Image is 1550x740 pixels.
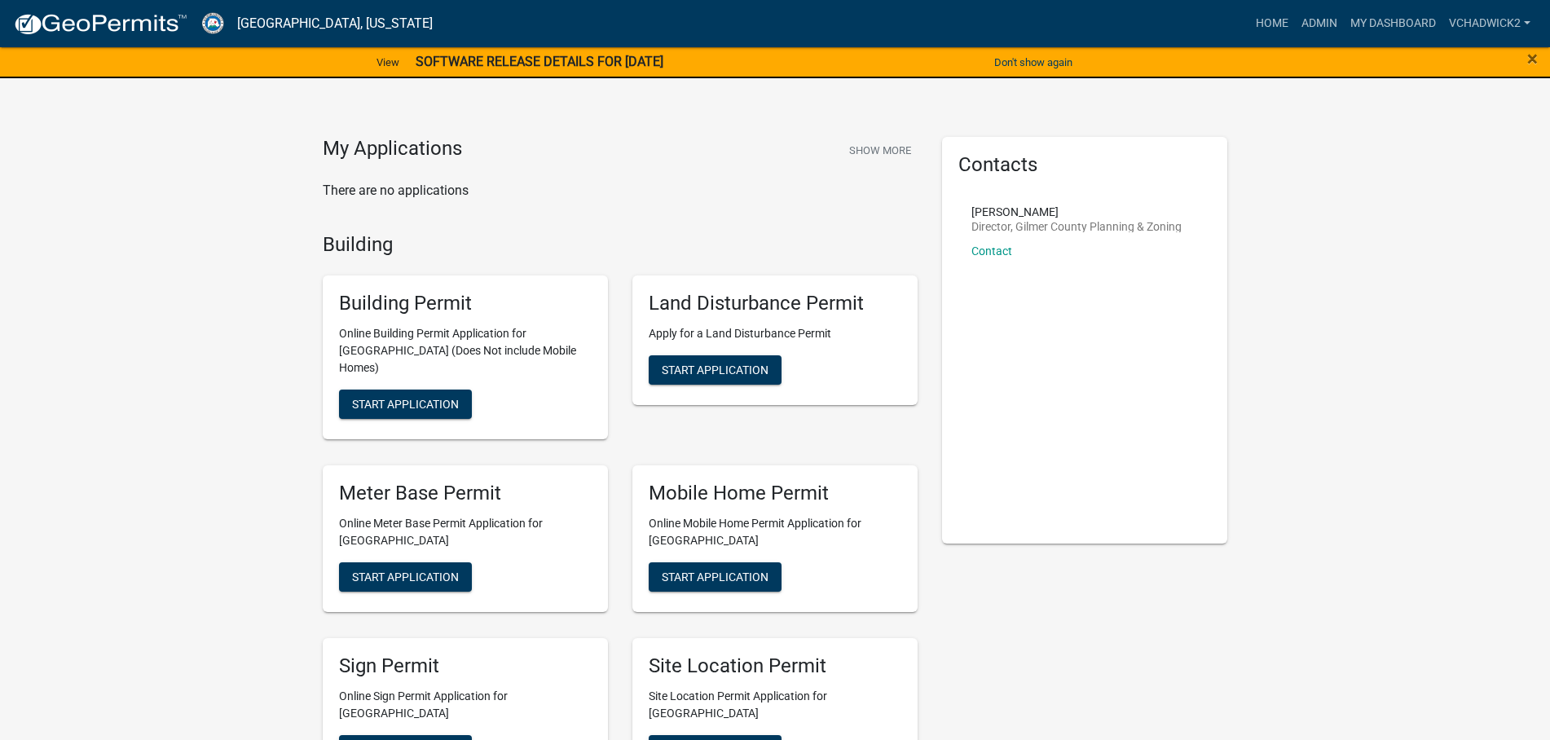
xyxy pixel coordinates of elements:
span: Start Application [352,570,459,583]
button: Start Application [649,562,782,592]
p: Apply for a Land Disturbance Permit [649,325,901,342]
p: Online Mobile Home Permit Application for [GEOGRAPHIC_DATA] [649,515,901,549]
button: Show More [843,137,918,164]
h4: My Applications [323,137,462,161]
p: Site Location Permit Application for [GEOGRAPHIC_DATA] [649,688,901,722]
h5: Mobile Home Permit [649,482,901,505]
span: × [1527,47,1538,70]
h5: Site Location Permit [649,654,901,678]
a: Admin [1295,8,1344,39]
h5: Land Disturbance Permit [649,292,901,315]
h5: Sign Permit [339,654,592,678]
button: Start Application [649,355,782,385]
p: Online Meter Base Permit Application for [GEOGRAPHIC_DATA] [339,515,592,549]
h5: Contacts [958,153,1211,177]
p: Online Building Permit Application for [GEOGRAPHIC_DATA] (Does Not include Mobile Homes) [339,325,592,377]
a: My Dashboard [1344,8,1442,39]
h4: Building [323,233,918,257]
button: Close [1527,49,1538,68]
button: Start Application [339,562,472,592]
h5: Meter Base Permit [339,482,592,505]
p: [PERSON_NAME] [971,206,1182,218]
p: There are no applications [323,181,918,200]
button: Don't show again [988,49,1079,76]
img: Gilmer County, Georgia [200,12,224,34]
a: Home [1249,8,1295,39]
span: Start Application [662,570,768,583]
button: Start Application [339,390,472,419]
p: Online Sign Permit Application for [GEOGRAPHIC_DATA] [339,688,592,722]
a: VChadwick2 [1442,8,1537,39]
span: Start Application [352,398,459,411]
span: Start Application [662,363,768,377]
strong: SOFTWARE RELEASE DETAILS FOR [DATE] [416,54,663,69]
a: View [370,49,406,76]
h5: Building Permit [339,292,592,315]
p: Director, Gilmer County Planning & Zoning [971,221,1182,232]
a: [GEOGRAPHIC_DATA], [US_STATE] [237,10,433,37]
a: Contact [971,244,1012,258]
